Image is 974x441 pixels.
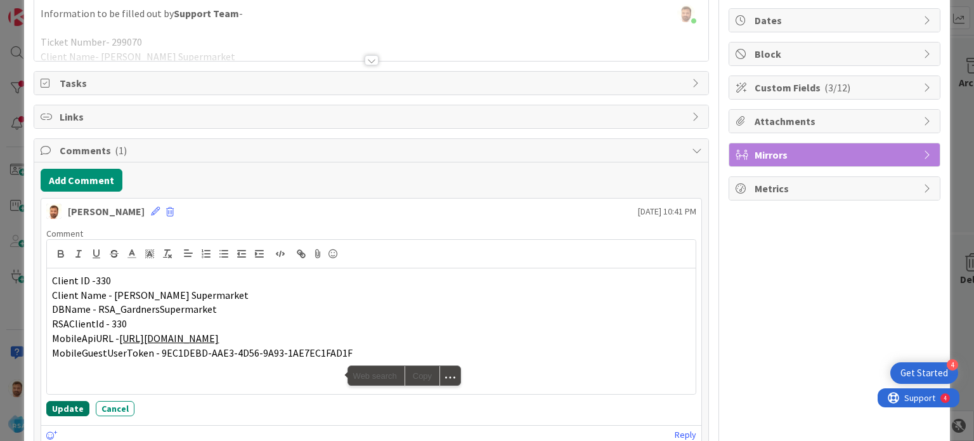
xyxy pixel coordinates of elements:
button: Add Comment [41,169,122,192]
strong: Support Team [174,7,239,20]
span: Dates [755,13,917,28]
a: [URL][DOMAIN_NAME] [119,332,219,345]
div: 4 [947,359,958,371]
span: Support [27,2,58,17]
button: Cancel [96,401,134,416]
div: Copy [405,366,439,385]
span: Client ID -330 [52,274,111,287]
span: Custom Fields [755,80,917,95]
span: Client Name - [PERSON_NAME] Supermarket [52,289,249,301]
span: MobileGuestUserToken - 9EC1DEBD-AAE3-4D56-9A93-1AE7EC1FAD1F [52,346,353,359]
span: Web search [348,366,405,385]
img: XQnMoIyljuWWkMzYLB6n4fjicomZFlZU.png [677,4,695,22]
span: Mirrors [755,147,917,162]
span: MobileApiURL - [52,332,119,345]
span: Attachments [755,114,917,129]
p: Information to be filled out by - [41,6,701,21]
div: [PERSON_NAME] [68,204,145,219]
span: Comment [46,228,83,239]
span: Comments [60,143,685,158]
span: [DATE] 10:41 PM [638,205,696,218]
img: AS [46,204,62,219]
button: Update [46,401,89,416]
span: Tasks [60,76,685,91]
span: Block [755,46,917,62]
span: RSAClientId - 330 [52,317,127,330]
span: Links [60,109,685,124]
span: ( 3/12 ) [824,81,850,94]
span: DBName - RSA_GardnersSupermarket [52,303,217,315]
span: Metrics [755,181,917,196]
div: Open Get Started checklist, remaining modules: 4 [890,362,958,384]
div: 4 [66,5,69,15]
div: Get Started [900,367,948,379]
span: ( 1 ) [115,144,127,157]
